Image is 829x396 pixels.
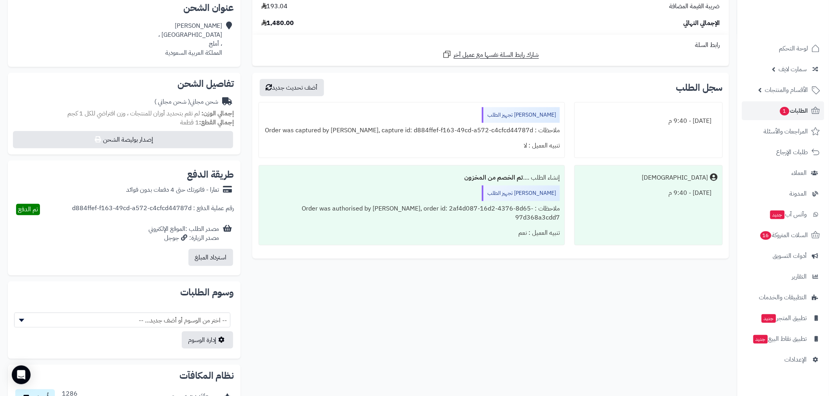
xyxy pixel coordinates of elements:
[14,3,234,13] h2: عنوان الشحن
[14,288,234,297] h2: وسوم الطلبات
[773,250,807,261] span: أدوات التسويق
[764,126,808,137] span: المراجعات والأسئلة
[742,122,824,141] a: المراجعات والأسئلة
[770,211,785,219] span: جديد
[753,335,768,344] span: جديد
[779,43,808,54] span: لوحة التحكم
[14,313,230,328] span: -- اختر من الوسوم أو أضف جديد... --
[760,231,771,240] span: 16
[742,226,824,245] a: السلات المتروكة16
[761,313,807,324] span: تطبيق المتجر
[154,97,190,106] span: ( شحن مجاني )
[154,97,219,106] div: شحن مجاني
[742,267,824,286] a: التقارير
[670,2,720,11] span: ضريبة القيمة المضافة
[779,64,807,75] span: سمارت لايف
[676,83,723,92] h3: سجل الطلب
[260,79,324,96] button: أضف تحديث جديد
[642,173,708,182] div: [DEMOGRAPHIC_DATA]
[759,292,807,303] span: التطبيقات والخدمات
[742,164,824,182] a: العملاء
[779,105,808,116] span: الطلبات
[742,247,824,265] a: أدوات التسويق
[188,249,233,266] button: استرداد المبلغ
[199,118,234,127] strong: إجمالي القطع:
[579,113,718,129] div: [DATE] - 9:40 م
[264,201,560,225] div: ملاحظات : Order was authorised by [PERSON_NAME], order id: 2af4d087-16d2-4376-8d65-97d368a3cdd7
[158,22,223,57] div: [PERSON_NAME] [GEOGRAPHIC_DATA] ، ، أملج المملكة العربية السعودية
[182,331,233,349] a: إدارة الوسوم
[482,185,560,201] div: [PERSON_NAME] تجهيز الطلب
[765,85,808,95] span: الأقسام والمنتجات
[790,188,807,199] span: المدونة
[464,173,523,182] b: تم الخصم من المخزون
[148,225,219,243] div: مصدر الطلب :الموقع الإلكتروني
[12,365,31,384] div: Open Intercom Messenger
[18,205,38,214] span: تم الدفع
[442,50,539,59] a: شارك رابط السلة نفسها مع عميل آخر
[742,184,824,203] a: المدونة
[255,41,726,50] div: رابط السلة
[579,185,718,201] div: [DATE] - 9:40 م
[187,170,234,179] h2: طريقة الدفع
[742,39,824,58] a: لوحة التحكم
[777,147,808,158] span: طلبات الإرجاع
[482,107,560,123] div: [PERSON_NAME] تجهيز الطلب
[13,131,233,148] button: إصدار بوليصة الشحن
[742,143,824,162] a: طلبات الإرجاع
[264,170,560,185] div: إنشاء الطلب ....
[454,50,539,59] span: شارك رابط السلة نفسها مع عميل آخر
[792,271,807,282] span: التقارير
[201,109,234,118] strong: إجمالي الوزن:
[72,204,234,215] div: رقم عملية الدفع : d884ffef-f163-49cd-a572-c4cfcd44787d
[769,209,807,220] span: وآتس آب
[148,234,219,243] div: مصدر الزيارة: جوجل
[180,118,234,127] small: 1 قطعة
[684,19,720,28] span: الإجمالي النهائي
[67,109,200,118] span: لم تقم بتحديد أوزان للمنتجات ، وزن افتراضي للكل 1 كجم
[264,138,560,153] div: تنبيه العميل : لا
[264,123,560,138] div: ملاحظات : Order was captured by [PERSON_NAME], capture id: d884ffef-f163-49cd-a572-c4cfcd44787d
[14,371,234,380] h2: نظام المكافآت
[760,230,808,241] span: السلات المتروكة
[762,314,776,323] span: جديد
[792,167,807,178] span: العملاء
[261,19,294,28] span: 1,480.00
[742,350,824,369] a: الإعدادات
[780,107,789,115] span: 1
[742,288,824,307] a: التطبيقات والخدمات
[742,309,824,328] a: تطبيق المتجرجديد
[753,333,807,344] span: تطبيق نقاط البيع
[742,101,824,120] a: الطلبات1
[126,185,219,194] div: تمارا - فاتورتك حتى 4 دفعات بدون فوائد
[742,205,824,224] a: وآتس آبجديد
[264,225,560,241] div: تنبيه العميل : نعم
[742,329,824,348] a: تطبيق نقاط البيعجديد
[785,354,807,365] span: الإعدادات
[14,79,234,88] h2: تفاصيل الشحن
[261,2,288,11] span: 193.04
